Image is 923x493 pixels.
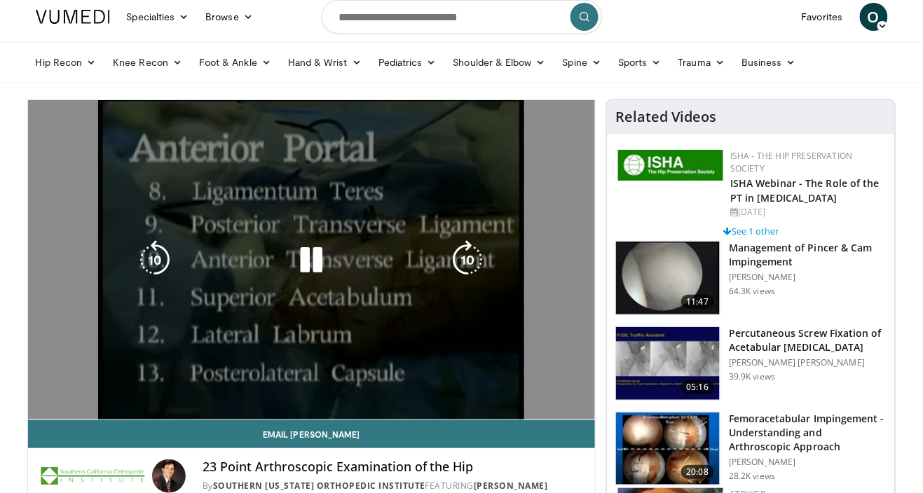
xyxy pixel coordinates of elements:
a: Spine [554,48,610,76]
p: [PERSON_NAME] [729,457,887,468]
a: 05:16 Percutaneous Screw Fixation of Acetabular [MEDICAL_DATA] [PERSON_NAME] [PERSON_NAME] 39.9K ... [615,326,887,401]
img: VuMedi Logo [36,10,110,24]
video-js: Video Player [28,100,596,420]
img: Southern California Orthopedic Institute [39,459,146,493]
div: [DATE] [730,206,884,218]
a: 20:08 Femoracetabular Impingement - Understanding and Arthroscopic Approach [PERSON_NAME] 28.2K v... [615,412,887,486]
a: O [860,3,888,31]
p: 64.3K views [729,286,775,297]
a: Browse [197,3,261,31]
h3: Management of Pincer & Cam Impingement [729,241,887,269]
a: [PERSON_NAME] [474,480,548,492]
img: 410288_3.png.150x105_q85_crop-smart_upscale.jpg [616,412,720,485]
img: Avatar [152,459,186,493]
a: Trauma [670,48,734,76]
a: See 1 other [723,225,779,237]
span: 20:08 [681,465,715,479]
a: Hip Recon [27,48,105,76]
p: [PERSON_NAME] [729,272,887,283]
h4: 23 Point Arthroscopic Examination of the Hip [203,459,584,475]
div: By FEATURING [203,480,584,492]
a: Knee Recon [104,48,191,76]
h3: Femoracetabular Impingement - Understanding and Arthroscopic Approach [729,412,887,454]
p: [PERSON_NAME] [PERSON_NAME] [729,357,887,368]
p: 39.9K views [729,371,775,382]
a: Specialties [118,3,198,31]
img: 134112_0000_1.png.150x105_q85_crop-smart_upscale.jpg [616,327,720,400]
h3: Percutaneous Screw Fixation of Acetabular [MEDICAL_DATA] [729,326,887,354]
a: Business [733,48,805,76]
a: Southern [US_STATE] Orthopedic Institute [213,480,425,492]
a: 11:47 Management of Pincer & Cam Impingement [PERSON_NAME] 64.3K views [615,241,887,315]
img: 38483_0000_3.png.150x105_q85_crop-smart_upscale.jpg [616,242,720,314]
a: Pediatrics [370,48,445,76]
img: a9f71565-a949-43e5-a8b1-6790787a27eb.jpg.150x105_q85_autocrop_double_scale_upscale_version-0.2.jpg [618,150,723,181]
a: Favorites [793,3,852,31]
p: 28.2K views [729,471,775,482]
h4: Related Videos [615,109,716,125]
a: Foot & Ankle [191,48,280,76]
a: Email [PERSON_NAME] [28,420,596,448]
span: 05:16 [681,380,715,394]
a: Shoulder & Elbow [445,48,554,76]
span: 11:47 [681,295,715,309]
a: Sports [610,48,670,76]
a: ISHA - The Hip Preservation Society [730,150,853,174]
a: ISHA Webinar - The Role of the PT in [MEDICAL_DATA] [730,176,880,204]
a: Hand & Wrist [280,48,370,76]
